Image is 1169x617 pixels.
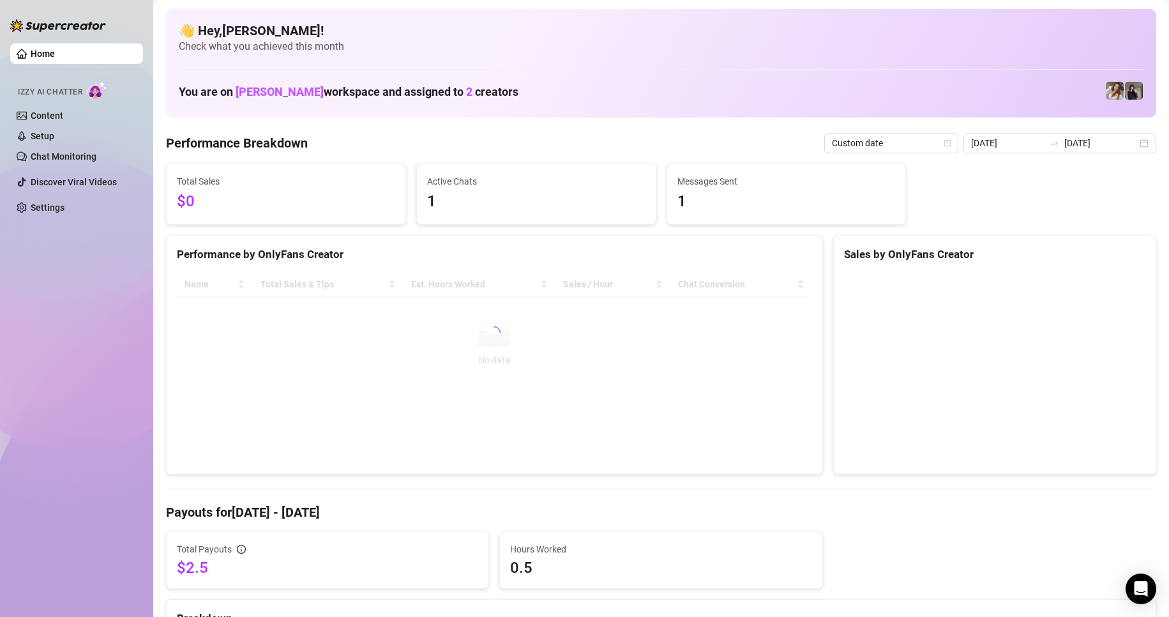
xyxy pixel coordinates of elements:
input: End date [1064,136,1137,150]
a: Discover Viral Videos [31,177,117,187]
span: Izzy AI Chatter [18,86,82,98]
h4: Performance Breakdown [166,134,308,152]
span: 1 [427,190,645,214]
span: info-circle [237,545,246,554]
span: Total Payouts [177,542,232,556]
a: Content [31,110,63,121]
a: Chat Monitoring [31,151,96,162]
a: Setup [31,131,54,141]
span: $0 [177,190,395,214]
span: $2.5 [177,558,478,578]
span: Total Sales [177,174,395,188]
span: loading [485,324,503,342]
div: Performance by OnlyFans Creator [177,246,812,263]
span: 0.5 [510,558,811,578]
img: logo-BBDzfeDw.svg [10,19,106,32]
a: Settings [31,202,64,213]
img: Anna [1125,82,1143,100]
span: Active Chats [427,174,645,188]
span: [PERSON_NAME] [236,85,324,98]
div: Open Intercom Messenger [1126,574,1156,604]
span: Custom date [832,133,951,153]
span: swap-right [1049,138,1059,148]
span: Hours Worked [510,542,811,556]
h4: 👋 Hey, [PERSON_NAME] ! [179,22,1143,40]
a: Home [31,49,55,59]
span: to [1049,138,1059,148]
span: calendar [944,139,951,147]
img: Paige [1106,82,1124,100]
span: Check what you achieved this month [179,40,1143,54]
input: Start date [971,136,1044,150]
h1: You are on workspace and assigned to creators [179,85,518,99]
img: AI Chatter [87,81,107,100]
div: Sales by OnlyFans Creator [844,246,1145,263]
span: 1 [677,190,896,214]
span: 2 [466,85,472,98]
h4: Payouts for [DATE] - [DATE] [166,503,1156,521]
span: Messages Sent [677,174,896,188]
